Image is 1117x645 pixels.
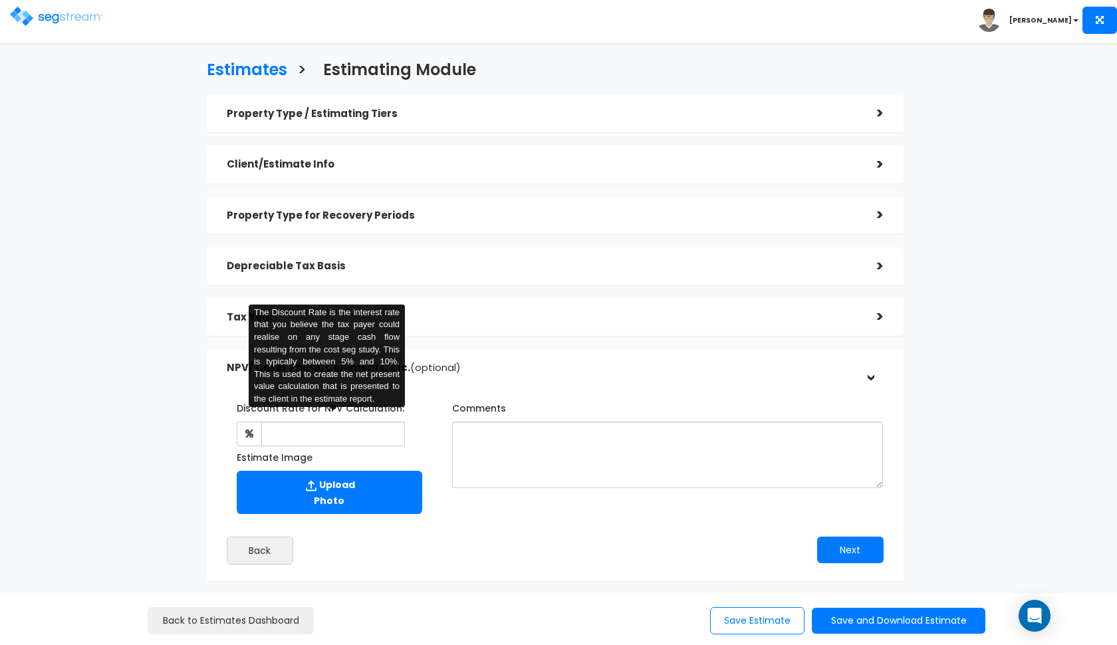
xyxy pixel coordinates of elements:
div: > [857,103,884,124]
label: Discount Rate for NPV Calculation: [237,397,404,415]
label: Upload Photo [237,471,422,514]
div: > [857,256,884,277]
h5: Depreciable Tax Basis [227,261,857,272]
label: Comments [452,397,506,415]
label: Estimate Image [237,446,312,464]
div: Open Intercom Messenger [1019,600,1051,632]
button: Save Estimate [710,607,805,634]
h3: Estimates [207,61,287,82]
div: > [860,355,880,382]
a: Back to Estimates Dashboard [148,607,314,634]
h5: Property Type / Estimating Tiers [227,108,857,120]
h3: Estimating Module [323,61,476,82]
a: Estimates [197,48,287,88]
img: avatar.png [977,9,1001,32]
h5: NPV/ Cover Photo/Comments, etc. [227,362,857,374]
b: [PERSON_NAME] [1009,15,1072,25]
div: > [857,154,884,175]
img: logo.png [10,7,103,26]
button: Save and Download Estimate [812,608,985,634]
h5: Tax Year [227,312,857,323]
div: > [857,307,884,327]
span: (optional) [410,360,461,374]
h3: > [297,61,307,82]
h5: Client/Estimate Info [227,159,857,170]
button: Back [227,537,293,565]
h5: Property Type for Recovery Periods [227,210,857,221]
img: Upload Icon [303,477,319,494]
button: Next [817,537,884,563]
div: > [857,205,884,225]
a: Estimating Module [313,48,476,88]
div: The Discount Rate is the interest rate that you believe the tax payer could realise on any stage ... [249,305,405,408]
